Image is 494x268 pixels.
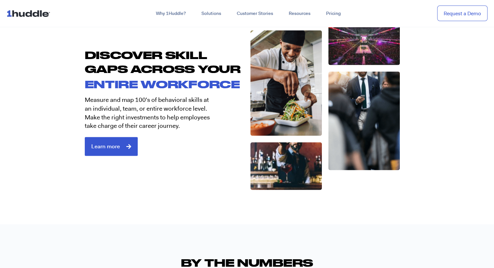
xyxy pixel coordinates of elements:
h2: ENTIRE WORKFORCE [85,79,247,89]
img: Home-bar [250,142,322,190]
a: Pricing [318,8,348,19]
a: Why 1Huddle? [148,8,194,19]
a: Solutions [194,8,229,19]
h2: Discover Skill Gaps Across Your [85,48,247,76]
p: Measure and map 100's of behavioral skills at an individual, team, or entire workforce level. Mak... [85,96,213,130]
a: Resources [281,8,318,19]
img: kitchen [250,30,322,136]
a: Learn more [85,137,138,156]
img: ... [6,7,53,19]
span: Learn more [91,143,120,149]
img: home-suit [328,71,400,170]
img: Home-event [328,17,400,65]
a: Customer Stories [229,8,281,19]
a: Request a Demo [437,6,488,21]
